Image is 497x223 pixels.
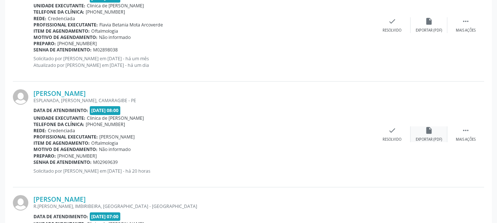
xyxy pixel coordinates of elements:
[388,126,396,134] i: check
[33,134,98,140] b: Profissional executante:
[383,137,401,142] div: Resolvido
[33,153,56,159] b: Preparo:
[48,15,75,22] span: Credenciada
[33,146,97,152] b: Motivo de agendamento:
[33,15,46,22] b: Rede:
[57,153,97,159] span: [PHONE_NUMBER]
[33,115,85,121] b: Unidade executante:
[33,28,90,34] b: Item de agendamento:
[91,140,118,146] span: Oftalmologia
[416,137,442,142] div: Exportar (PDF)
[33,47,92,53] b: Senha de atendimento:
[33,121,84,127] b: Telefone da clínica:
[99,146,131,152] span: Não informado
[33,34,97,40] b: Motivo de agendamento:
[425,126,433,134] i: insert_drive_file
[99,22,163,28] span: Flavia Betania Mota Arcoverde
[87,115,144,121] span: Clinica de [PERSON_NAME]
[416,28,442,33] div: Exportar (PDF)
[388,17,396,25] i: check
[13,89,28,105] img: img
[86,9,125,15] span: [PHONE_NUMBER]
[99,134,135,140] span: [PERSON_NAME]
[86,121,125,127] span: [PHONE_NUMBER]
[33,127,46,134] b: Rede:
[456,28,476,33] div: Mais ações
[33,89,86,97] a: [PERSON_NAME]
[383,28,401,33] div: Resolvido
[33,140,90,146] b: Item de agendamento:
[33,97,374,104] div: ESPLANADA, [PERSON_NAME], CAMARAGIBE - PE
[93,159,118,165] span: M02969639
[33,3,85,9] b: Unidade executante:
[93,47,118,53] span: M02898038
[33,55,374,68] p: Solicitado por [PERSON_NAME] em [DATE] - há um mês Atualizado por [PERSON_NAME] em [DATE] - há um...
[33,159,92,165] b: Senha de atendimento:
[13,195,28,211] img: img
[90,212,121,221] span: [DATE] 07:00
[425,17,433,25] i: insert_drive_file
[48,127,75,134] span: Credenciada
[99,34,131,40] span: Não informado
[87,3,144,9] span: Clinica de [PERSON_NAME]
[33,22,98,28] b: Profissional executante:
[462,126,470,134] i: 
[33,40,56,47] b: Preparo:
[91,28,118,34] span: Oftalmologia
[33,9,84,15] b: Telefone da clínica:
[33,107,88,114] b: Data de atendimento:
[33,168,374,174] p: Solicitado por [PERSON_NAME] em [DATE] - há 20 horas
[462,17,470,25] i: 
[33,213,88,220] b: Data de atendimento:
[90,106,121,115] span: [DATE] 08:00
[33,195,86,203] a: [PERSON_NAME]
[57,40,97,47] span: [PHONE_NUMBER]
[456,137,476,142] div: Mais ações
[33,203,374,209] div: R.[PERSON_NAME], IMBIRIBEIRA, [GEOGRAPHIC_DATA] - [GEOGRAPHIC_DATA]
